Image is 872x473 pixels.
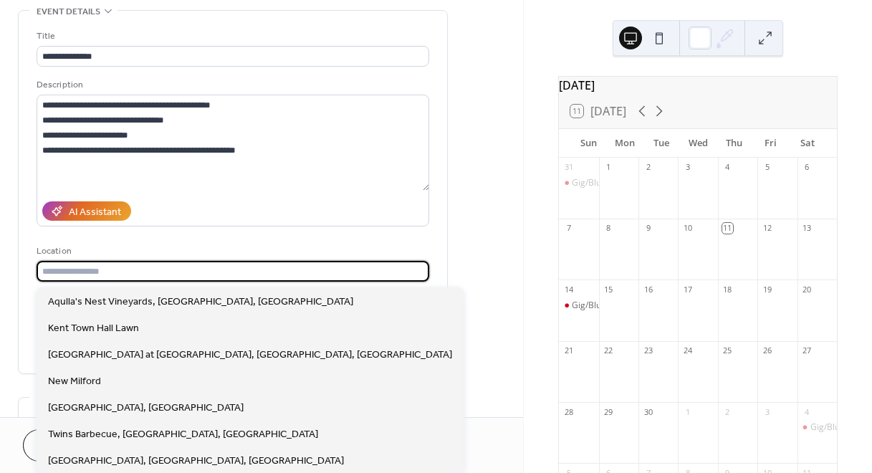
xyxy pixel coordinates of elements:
div: 2 [643,162,653,173]
div: Gig/BluesyLand [572,177,634,189]
div: Location [37,244,426,259]
div: 19 [762,284,772,295]
span: Event details [37,4,100,19]
div: Thu [717,129,753,158]
div: 25 [722,345,733,356]
button: AI Assistant [42,201,131,221]
div: 29 [603,406,614,417]
div: 4 [802,406,813,417]
div: 30 [643,406,653,417]
div: 15 [603,284,614,295]
div: 17 [682,284,693,295]
div: 9 [643,223,653,234]
span: Kent Town Hall Lawn [48,321,139,336]
div: 6 [802,162,813,173]
div: Mon [607,129,643,158]
div: Gig/BluesyLand [797,421,837,434]
div: 14 [563,284,574,295]
div: 10 [682,223,693,234]
div: Sun [570,129,607,158]
div: 24 [682,345,693,356]
div: Gig/BluesyLand [559,177,598,189]
div: 3 [682,162,693,173]
span: [GEOGRAPHIC_DATA] at [GEOGRAPHIC_DATA], [GEOGRAPHIC_DATA], [GEOGRAPHIC_DATA] [48,348,452,363]
div: 16 [643,284,653,295]
div: Sat [789,129,825,158]
div: Tue [643,129,680,158]
div: Wed [680,129,717,158]
div: 3 [762,406,772,417]
div: 13 [802,223,813,234]
span: [GEOGRAPHIC_DATA], [GEOGRAPHIC_DATA] [48,401,244,416]
div: 11 [722,223,733,234]
div: 22 [603,345,614,356]
div: 5 [762,162,772,173]
div: 21 [563,345,574,356]
span: New Milford [48,374,101,389]
div: Gig/BluesyLand [572,300,634,312]
div: 1 [682,406,693,417]
div: Gig/BluesyLand [559,300,598,312]
span: [GEOGRAPHIC_DATA], [GEOGRAPHIC_DATA], [GEOGRAPHIC_DATA] [48,454,344,469]
div: 4 [722,162,733,173]
div: AI Assistant [69,205,121,220]
div: 1 [603,162,614,173]
div: Fri [752,129,789,158]
div: 7 [563,223,574,234]
div: [DATE] [559,77,837,94]
div: 18 [722,284,733,295]
div: 2 [722,406,733,417]
div: 20 [802,284,813,295]
div: 12 [762,223,772,234]
div: 23 [643,345,653,356]
div: Title [37,29,426,44]
span: Aqulla's Nest Vineyards, [GEOGRAPHIC_DATA], [GEOGRAPHIC_DATA] [48,295,353,310]
div: 26 [762,345,772,356]
div: 28 [563,406,574,417]
span: Twins Barbecue, [GEOGRAPHIC_DATA], [GEOGRAPHIC_DATA] [48,427,318,442]
div: 8 [603,223,614,234]
button: Cancel [23,429,111,462]
div: 31 [563,162,574,173]
div: 27 [802,345,813,356]
div: Description [37,77,426,92]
